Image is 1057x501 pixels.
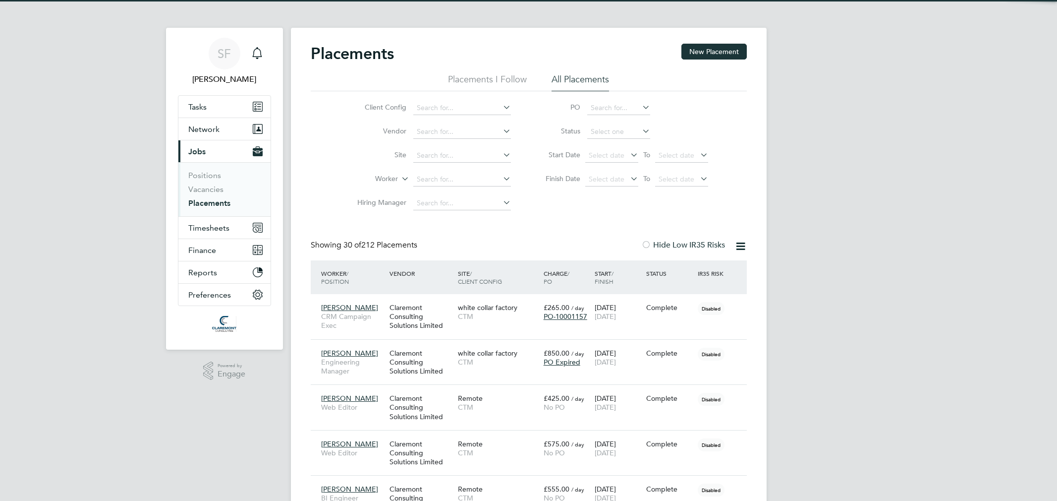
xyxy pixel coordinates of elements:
span: [PERSON_NAME] [321,439,378,448]
label: Hide Low IR35 Risks [641,240,725,250]
span: / day [571,440,584,448]
span: Disabled [698,393,724,406]
span: [DATE] [595,312,616,321]
span: [PERSON_NAME] [321,394,378,403]
span: PO-10001157 [544,312,587,321]
li: All Placements [552,73,609,91]
button: Jobs [178,140,271,162]
input: Search for... [413,125,511,139]
span: 212 Placements [343,240,417,250]
label: Hiring Manager [349,198,406,207]
input: Search for... [413,173,511,187]
div: Start [592,264,644,290]
span: Disabled [698,302,724,315]
span: Engineering Manager [321,358,385,376]
div: Vendor [387,264,455,282]
input: Search for... [413,101,511,115]
span: No PO [544,403,565,412]
a: Go to home page [178,316,271,332]
span: PO Expired [544,358,580,367]
button: New Placement [681,44,747,60]
span: 30 of [343,240,361,250]
label: Vendor [349,126,406,135]
span: Select date [589,175,624,184]
span: SF [218,47,231,60]
span: Preferences [188,290,231,300]
div: Jobs [178,162,271,216]
a: Tasks [178,96,271,118]
a: Placements [188,198,230,208]
div: Complete [646,303,693,312]
span: Remote [458,485,483,494]
a: [PERSON_NAME]CRM Campaign ExecClaremont Consulting Solutions Limitedwhite collar factoryCTM£265.0... [319,298,747,306]
span: Reports [188,268,217,277]
a: [PERSON_NAME]Engineering ManagerClaremont Consulting Solutions Limitedwhite collar factoryCTM£850... [319,343,747,352]
div: [DATE] [592,435,644,462]
input: Select one [587,125,650,139]
button: Timesheets [178,217,271,239]
span: Select date [589,151,624,160]
span: / day [571,395,584,402]
a: Powered byEngage [203,362,245,380]
div: Status [644,264,695,282]
div: [DATE] [592,344,644,372]
span: To [640,172,653,185]
div: Complete [646,439,693,448]
span: Jobs [188,147,206,156]
span: £265.00 [544,303,569,312]
a: Vacancies [188,185,223,194]
span: £575.00 [544,439,569,448]
span: To [640,148,653,161]
div: Claremont Consulting Solutions Limited [387,298,455,335]
span: white collar factory [458,349,517,358]
input: Search for... [413,196,511,210]
div: Site [455,264,541,290]
span: Network [188,125,220,134]
span: white collar factory [458,303,517,312]
span: CTM [458,448,539,457]
span: £425.00 [544,394,569,403]
label: Worker [341,174,398,184]
div: Charge [541,264,593,290]
div: [DATE] [592,389,644,417]
span: Tasks [188,102,207,112]
label: Site [349,150,406,159]
span: £555.00 [544,485,569,494]
button: Preferences [178,284,271,306]
span: Web Editor [321,448,385,457]
label: Status [536,126,580,135]
input: Search for... [413,149,511,163]
a: [PERSON_NAME]BI Engineer Extension ([GEOGRAPHIC_DATA])Claremont Consulting Solutions LimitedRemot... [319,479,747,488]
div: Claremont Consulting Solutions Limited [387,435,455,472]
span: CTM [458,403,539,412]
label: Client Config [349,103,406,112]
span: [PERSON_NAME] [321,303,378,312]
a: Positions [188,171,221,180]
span: [DATE] [595,358,616,367]
img: claremontconsulting1-logo-retina.png [212,316,236,332]
span: Sam Fullman [178,73,271,85]
span: Select date [659,175,694,184]
button: Network [178,118,271,140]
span: / Finish [595,269,613,285]
span: / PO [544,269,569,285]
span: Disabled [698,438,724,451]
span: CTM [458,358,539,367]
nav: Main navigation [166,28,283,350]
div: Claremont Consulting Solutions Limited [387,389,455,426]
span: [DATE] [595,448,616,457]
button: Reports [178,261,271,283]
span: Web Editor [321,403,385,412]
span: £850.00 [544,349,569,358]
div: Worker [319,264,387,290]
h2: Placements [311,44,394,63]
a: SF[PERSON_NAME] [178,38,271,85]
span: Select date [659,151,694,160]
div: [DATE] [592,298,644,326]
span: / day [571,486,584,493]
span: / day [571,304,584,312]
label: Start Date [536,150,580,159]
div: Showing [311,240,419,250]
span: [PERSON_NAME] [321,349,378,358]
span: Disabled [698,484,724,497]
